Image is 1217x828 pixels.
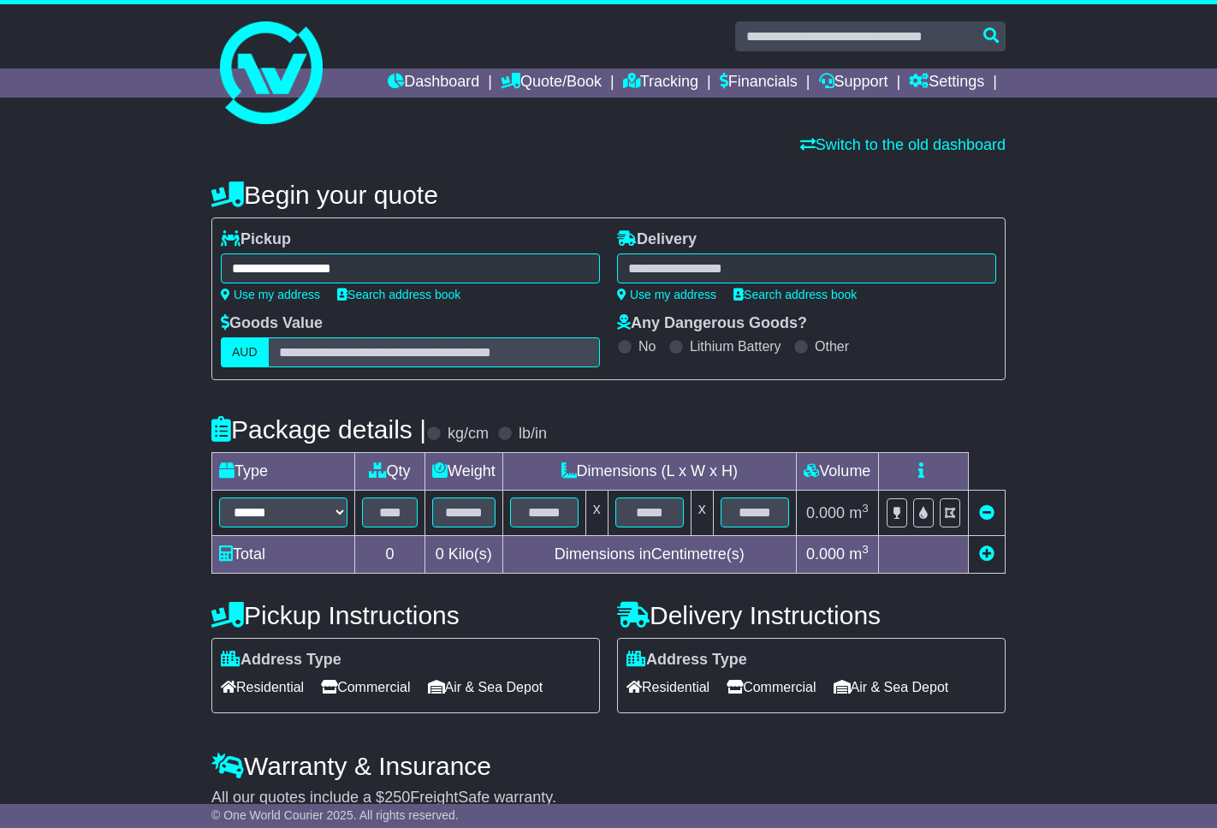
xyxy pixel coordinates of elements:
a: Search address book [733,288,857,301]
td: Type [212,453,355,491]
a: Financials [720,69,798,98]
td: Kilo(s) [425,536,503,574]
label: AUD [221,337,269,367]
span: m [849,504,869,521]
a: Tracking [623,69,698,98]
span: Commercial [727,674,816,700]
label: Pickup [221,230,291,249]
a: Search address book [337,288,460,301]
label: Other [815,338,849,354]
label: Address Type [626,651,747,670]
sup: 3 [862,502,869,515]
a: Support [819,69,888,98]
td: Dimensions in Centimetre(s) [502,536,796,574]
span: Commercial [321,674,410,700]
a: Settings [909,69,984,98]
h4: Warranty & Insurance [211,752,1006,780]
span: Air & Sea Depot [428,674,543,700]
a: Switch to the old dashboard [800,136,1006,153]
a: Use my address [617,288,716,301]
h4: Package details | [211,415,426,444]
td: 0 [355,536,425,574]
td: Volume [796,453,878,491]
sup: 3 [862,543,869,556]
label: No [638,338,656,354]
h4: Begin your quote [211,181,1006,209]
td: Total [212,536,355,574]
label: Goods Value [221,314,323,333]
span: © One World Courier 2025. All rights reserved. [211,808,459,822]
a: Dashboard [388,69,479,98]
td: x [691,491,713,536]
a: Remove this item [979,504,994,521]
label: Delivery [617,230,697,249]
label: Lithium Battery [690,338,781,354]
label: kg/cm [448,425,489,444]
a: Add new item [979,545,994,563]
td: Dimensions (L x W x H) [502,453,796,491]
span: Residential [626,674,709,700]
label: Any Dangerous Goods? [617,314,807,333]
span: 0 [436,545,444,563]
span: 0.000 [806,545,845,563]
a: Use my address [221,288,320,301]
td: Qty [355,453,425,491]
span: Residential [221,674,304,700]
td: Weight [425,453,503,491]
span: 250 [384,789,410,806]
h4: Delivery Instructions [617,601,1006,629]
a: Quote/Book [501,69,602,98]
div: All our quotes include a $ FreightSafe warranty. [211,789,1006,807]
span: 0.000 [806,504,845,521]
label: lb/in [519,425,547,444]
td: x [585,491,608,536]
span: m [849,545,869,563]
h4: Pickup Instructions [211,601,600,629]
label: Address Type [221,651,341,670]
span: Air & Sea Depot [834,674,949,700]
